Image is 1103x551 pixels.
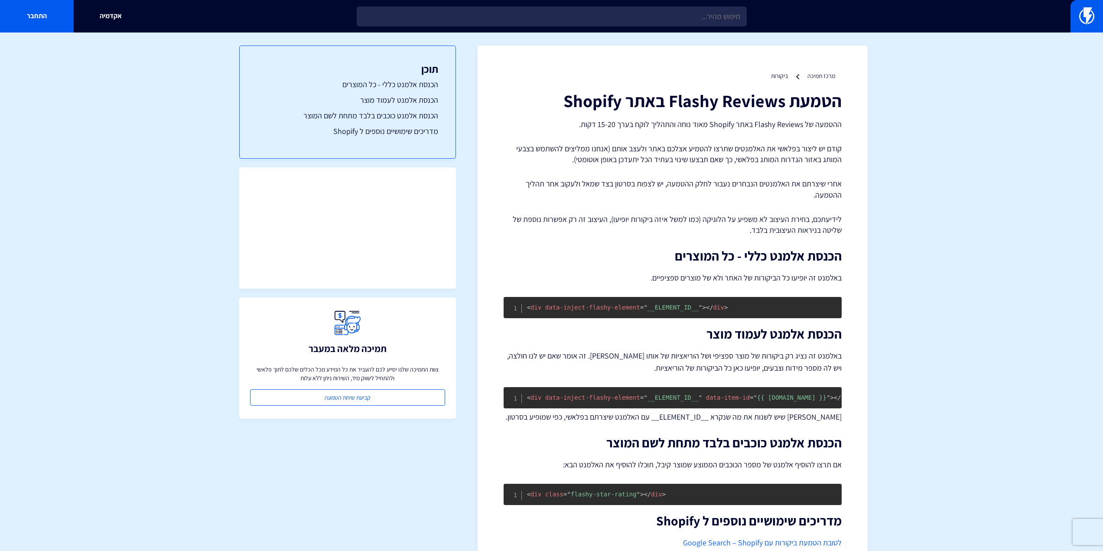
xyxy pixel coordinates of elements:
span: < [527,304,530,311]
a: ביקורות [771,72,788,80]
a: מדריכים שימושיים נוספים ל Shopify [257,126,438,137]
span: class [545,491,563,498]
p: לידיעתכם, בחירת העיצוב לא משפיע על הלוגיקה (כמו למשל איזה ביקורות יופיעו), העיצוב זה רק אפשרות נו... [504,214,842,236]
span: </ [706,304,713,311]
span: < [527,394,530,401]
span: div [527,394,542,401]
span: > [830,394,833,401]
span: = [640,394,644,401]
a: הכנסת אלמנט לעמוד מוצר [257,95,438,106]
span: div [644,491,662,498]
h2: הכנסת אלמנט כוכבים בלבד מתחת לשם המוצר [504,436,842,450]
h2: מדריכים שימושיים נוספים ל Shopify [504,514,842,528]
span: " [567,491,570,498]
span: div [706,304,724,311]
span: > [640,491,644,498]
span: " [637,491,640,498]
span: " [699,304,702,311]
a: קביעת שיחת הטמעה [250,389,445,406]
span: " [644,394,647,401]
span: div [527,304,542,311]
span: data-item-id [706,394,750,401]
h2: הכנסת אלמנט כללי - כל המוצרים [504,249,842,263]
span: < [527,491,530,498]
span: " [644,304,647,311]
span: data-inject-flashy-element [545,304,640,311]
span: = [640,304,644,311]
span: </ [644,491,651,498]
p: [PERSON_NAME] שיש לשנות את מה שנקרא __ELEMENT_ID__ עם האלמנט שיצרתם בפלאשי, כפי שמופיע בסרטון. [504,411,842,423]
p: באלמנט זה יופיעו כל הביקורות של האתר ולא של מוצרים ספציפיים. [504,272,842,284]
p: קודם יש ליצור בפלאשי את האלמנטים שתרצו להטמיע אצלכם באתר ולעצב אותם (אנחנו ממליצים להשתמש בצבעי ה... [504,143,842,165]
h1: הטמעת Flashy Reviews באתר Shopify [504,91,842,110]
a: מרכז תמיכה [807,72,835,80]
h3: תוכן [257,63,438,75]
span: </ [834,394,841,401]
h3: תמיכה מלאה במעבר [309,343,387,354]
p: אם תרצו להוסיף אלמנט של מספר הכוכבים הממוצע שמוצר קיבל, תוכלו להוסיף את האלמנט הבא: [504,459,842,471]
span: " [753,394,757,401]
a: הכנסת אלמנט כללי - כל המוצרים [257,79,438,90]
span: > [662,491,666,498]
p: צוות התמיכה שלנו יסייע לכם להעביר את כל המידע מכל הכלים שלכם לתוך פלאשי ולהתחיל לשווק מיד, השירות... [250,365,445,382]
span: > [702,304,706,311]
p: אחרי שיצרתם את האלמנטים הנבחרים נעבור לחלק ההטמעה, יש לצפות בסרטון בצד שמאל ולעקוב אחר תהליך ההטמעה. [504,178,842,200]
span: data-inject-flashy-element [545,394,640,401]
h2: הכנסת אלמנט לעמוד מוצר [504,327,842,341]
a: הכנסת אלמנט כוכבים בלבד מתחת לשם המוצר [257,110,438,121]
span: __ELEMENT_ID__ [640,304,702,311]
p: באלמנט זה נציג רק ביקורות של מוצר ספציפי ושל הוריאציות של אותו [PERSON_NAME]. זה אומר שאם יש לנו ... [504,350,842,374]
a: לטובת הטמעת ביקורות עם Google Search – Shopify [683,538,842,548]
span: = [563,491,567,498]
input: חיפוש מהיר... [357,7,747,26]
span: > [724,304,728,311]
span: " [699,394,702,401]
span: {{ [DOMAIN_NAME] }} [750,394,830,401]
p: ההטמעה של Flashy Reviews באתר Shopify מאוד נוחה והתהליך לוקח בערך 15-20 דקות. [504,119,842,130]
span: __ELEMENT_ID__ [640,394,702,401]
span: div [834,394,852,401]
span: flashy-star-rating [563,491,640,498]
span: = [750,394,753,401]
span: div [527,491,542,498]
span: " [826,394,830,401]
